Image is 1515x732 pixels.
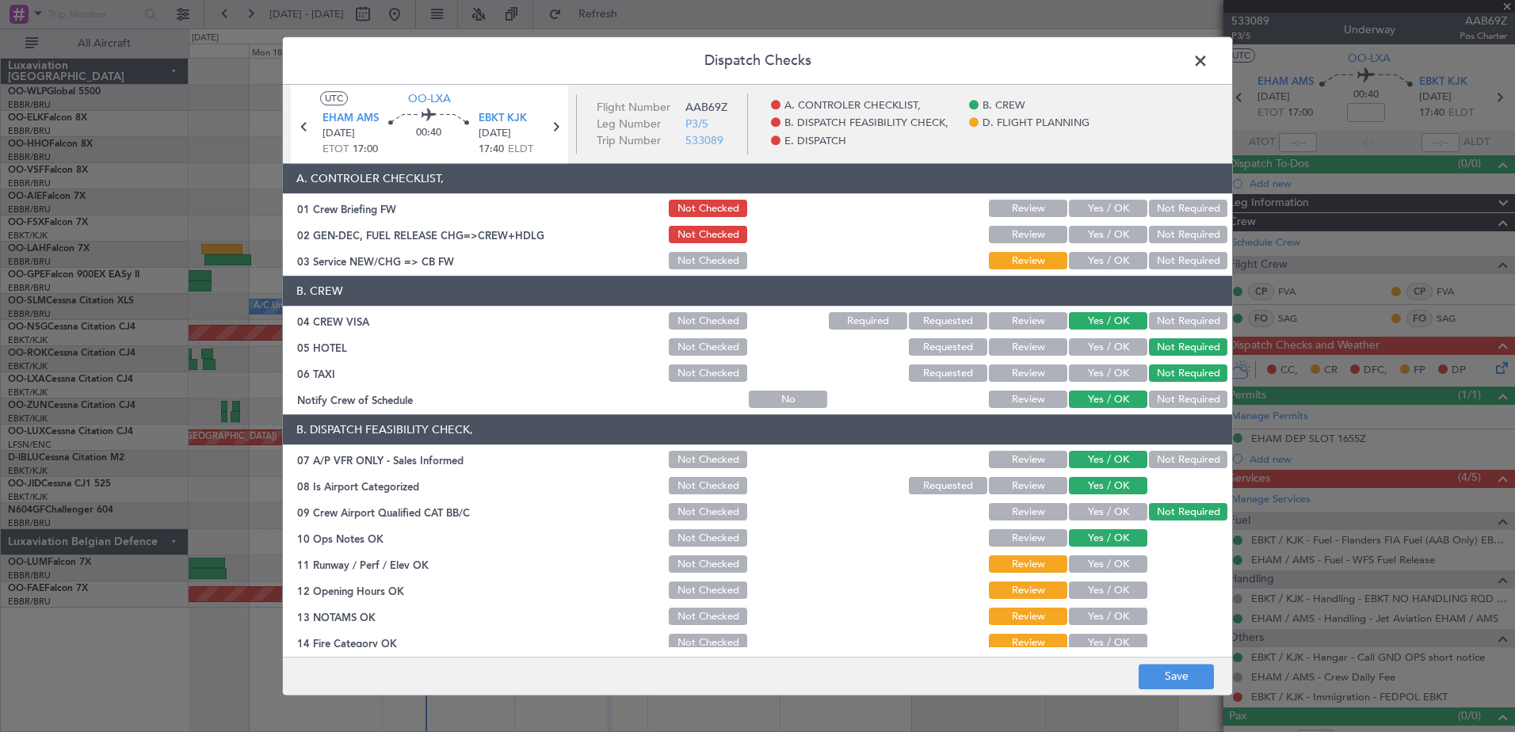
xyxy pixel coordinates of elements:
[1149,200,1227,218] button: Not Required
[1149,452,1227,469] button: Not Required
[283,37,1232,85] header: Dispatch Checks
[1149,227,1227,244] button: Not Required
[1149,504,1227,521] button: Not Required
[1149,365,1227,383] button: Not Required
[1149,253,1227,270] button: Not Required
[1149,313,1227,330] button: Not Required
[1149,391,1227,409] button: Not Required
[1149,339,1227,356] button: Not Required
